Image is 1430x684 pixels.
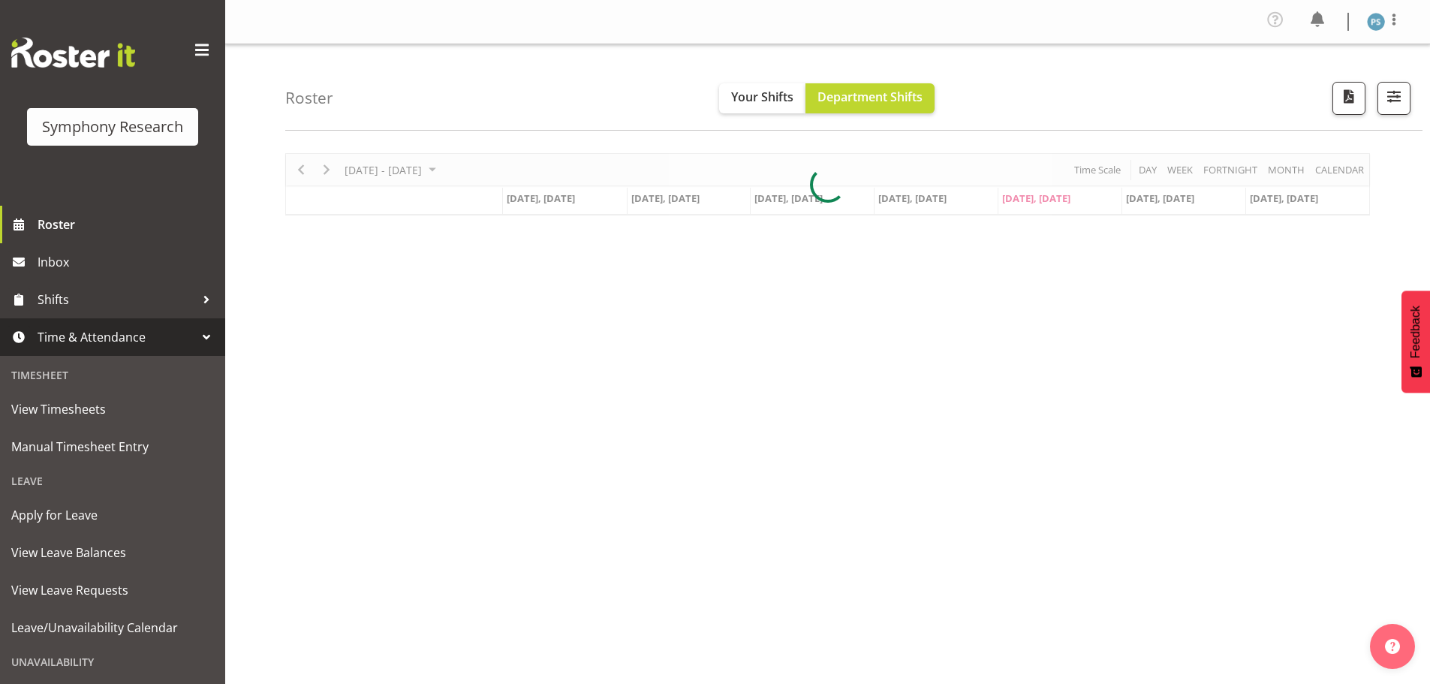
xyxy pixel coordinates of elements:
span: Time & Attendance [38,326,195,348]
span: Feedback [1409,306,1422,358]
a: View Leave Requests [4,571,221,609]
span: Leave/Unavailability Calendar [11,616,214,639]
span: View Timesheets [11,398,214,420]
span: Manual Timesheet Entry [11,435,214,458]
a: Manual Timesheet Entry [4,428,221,466]
div: Symphony Research [42,116,183,138]
h4: Roster [285,89,333,107]
a: Leave/Unavailability Calendar [4,609,221,646]
button: Download a PDF of the roster according to the set date range. [1332,82,1365,115]
span: Roster [38,213,218,236]
span: View Leave Balances [11,541,214,564]
span: Shifts [38,288,195,311]
div: Leave [4,466,221,496]
img: paul-s-stoneham1982.jpg [1367,13,1385,31]
span: Inbox [38,251,218,273]
span: Apply for Leave [11,504,214,526]
a: View Leave Balances [4,534,221,571]
button: Filter Shifts [1377,82,1410,115]
button: Your Shifts [719,83,805,113]
img: Rosterit website logo [11,38,135,68]
img: help-xxl-2.png [1385,639,1400,654]
span: Your Shifts [731,89,793,105]
div: Timesheet [4,360,221,390]
a: View Timesheets [4,390,221,428]
span: View Leave Requests [11,579,214,601]
button: Department Shifts [805,83,935,113]
span: Department Shifts [817,89,923,105]
a: Apply for Leave [4,496,221,534]
div: Unavailability [4,646,221,677]
button: Feedback - Show survey [1401,291,1430,393]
